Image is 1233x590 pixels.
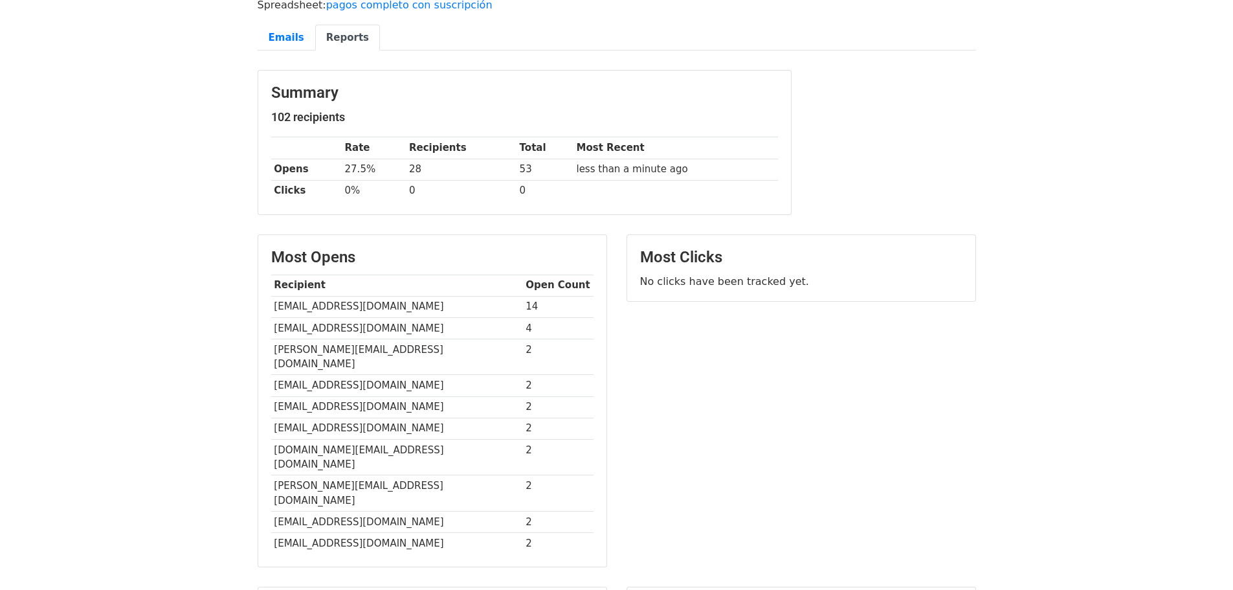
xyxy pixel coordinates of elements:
p: No clicks have been tracked yet. [640,275,962,288]
th: Most Recent [573,137,778,159]
th: Opens [271,159,342,180]
td: [EMAIL_ADDRESS][DOMAIN_NAME] [271,511,523,532]
a: Reports [315,25,380,51]
th: Total [517,137,573,159]
td: 2 [523,396,594,418]
td: 0 [406,180,517,201]
td: 28 [406,159,517,180]
td: [DOMAIN_NAME][EMAIL_ADDRESS][DOMAIN_NAME] [271,439,523,475]
td: less than a minute ago [573,159,778,180]
td: 0 [517,180,573,201]
h3: Most Clicks [640,248,962,267]
h5: 102 recipients [271,110,778,124]
td: 2 [523,418,594,439]
td: 0% [342,180,406,201]
h3: Summary [271,84,778,102]
td: 2 [523,533,594,554]
th: Open Count [523,275,594,296]
td: [EMAIL_ADDRESS][DOMAIN_NAME] [271,533,523,554]
td: 4 [523,317,594,339]
td: 2 [523,475,594,512]
td: [EMAIL_ADDRESS][DOMAIN_NAME] [271,375,523,396]
td: 2 [523,339,594,375]
td: [EMAIL_ADDRESS][DOMAIN_NAME] [271,396,523,418]
td: 14 [523,296,594,317]
td: [PERSON_NAME][EMAIL_ADDRESS][DOMAIN_NAME] [271,475,523,512]
td: [EMAIL_ADDRESS][DOMAIN_NAME] [271,296,523,317]
td: [EMAIL_ADDRESS][DOMAIN_NAME] [271,317,523,339]
th: Rate [342,137,406,159]
th: Clicks [271,180,342,201]
td: 2 [523,511,594,532]
td: 2 [523,375,594,396]
div: Widget de chat [1168,528,1233,590]
a: Emails [258,25,315,51]
td: [PERSON_NAME][EMAIL_ADDRESS][DOMAIN_NAME] [271,339,523,375]
td: [EMAIL_ADDRESS][DOMAIN_NAME] [271,418,523,439]
th: Recipients [406,137,517,159]
td: 2 [523,439,594,475]
iframe: Chat Widget [1168,528,1233,590]
td: 53 [517,159,573,180]
td: 27.5% [342,159,406,180]
h3: Most Opens [271,248,594,267]
th: Recipient [271,275,523,296]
